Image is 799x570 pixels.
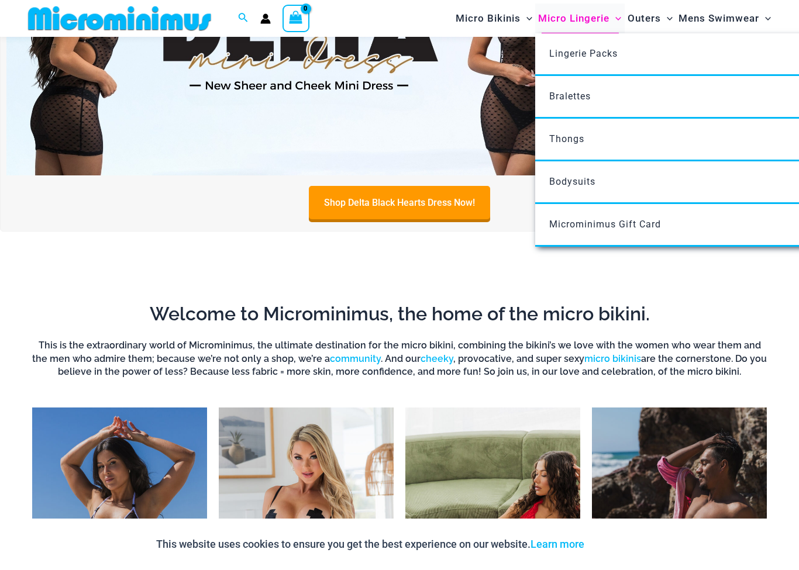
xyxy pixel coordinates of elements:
span: Menu Toggle [661,4,673,33]
a: OutersMenu ToggleMenu Toggle [625,4,676,33]
a: Mens SwimwearMenu ToggleMenu Toggle [676,4,774,33]
a: Learn more [531,538,584,550]
span: Outers [628,4,661,33]
h2: Welcome to Microminimus, the home of the micro bikini. [32,302,767,326]
span: Lingerie Packs [549,48,618,59]
span: Bralettes [549,91,591,102]
a: Search icon link [238,11,249,26]
nav: Site Navigation [451,2,776,35]
span: Mens Swimwear [679,4,759,33]
span: Bodysuits [549,176,595,187]
span: Microminimus Gift Card [549,219,661,230]
a: Account icon link [260,13,271,24]
span: Menu Toggle [759,4,771,33]
a: community [330,353,381,364]
a: Micro BikinisMenu ToggleMenu Toggle [453,4,535,33]
img: MM SHOP LOGO FLAT [23,5,216,32]
a: Shop Delta Black Hearts Dress Now! [309,186,490,219]
a: cheeky [421,353,453,364]
span: Thongs [549,133,584,144]
span: Menu Toggle [609,4,621,33]
button: Accept [593,530,643,558]
a: Micro LingerieMenu ToggleMenu Toggle [535,4,624,33]
a: View Shopping Cart, empty [283,5,309,32]
h6: This is the extraordinary world of Microminimus, the ultimate destination for the micro bikini, c... [32,339,767,378]
p: This website uses cookies to ensure you get the best experience on our website. [156,536,584,553]
span: Menu Toggle [521,4,532,33]
a: micro bikinis [584,353,641,364]
span: Micro Bikinis [456,4,521,33]
span: Micro Lingerie [538,4,609,33]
